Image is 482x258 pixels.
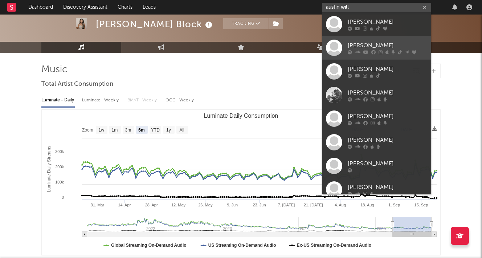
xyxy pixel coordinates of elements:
text: 0 [62,195,64,199]
div: [PERSON_NAME] [348,88,428,97]
text: YTD [151,128,160,133]
text: Global Streaming On-Demand Audio [111,243,187,248]
div: [PERSON_NAME] [348,41,428,50]
text: 28. Apr [145,203,158,207]
text: 4. Aug [335,203,346,207]
text: 31. Mar [91,203,105,207]
div: [PERSON_NAME] [348,17,428,26]
div: OCC - Weekly [166,94,195,106]
div: Luminate - Daily [41,94,75,106]
text: 26. May [198,203,213,207]
text: 9. Jun [227,203,238,207]
a: [PERSON_NAME] [322,178,431,201]
div: [PERSON_NAME] Block [96,18,214,30]
text: 23. Jun [253,203,266,207]
a: [PERSON_NAME] [322,107,431,130]
text: All [179,128,184,133]
text: 21. [DATE] [304,203,323,207]
text: 200k [55,165,64,169]
div: [PERSON_NAME] [348,136,428,144]
text: 12. May [171,203,186,207]
svg: Luminate Daily Consumption [42,110,440,255]
div: [PERSON_NAME] [348,65,428,73]
a: [PERSON_NAME] [322,83,431,107]
div: [PERSON_NAME] [348,159,428,168]
button: Tracking [223,18,269,29]
text: 1y [166,128,171,133]
input: Search for artists [322,3,431,12]
a: [PERSON_NAME] [322,130,431,154]
text: 15. Sep [414,203,428,207]
text: Luminate Daily Consumption [204,113,278,119]
text: 300k [55,149,64,154]
a: [PERSON_NAME] [322,60,431,83]
a: [PERSON_NAME] [322,12,431,36]
text: Zoom [82,128,93,133]
div: Luminate - Weekly [82,94,120,106]
text: 100k [55,180,64,184]
text: 1m [112,128,118,133]
text: 18. Aug [360,203,374,207]
text: US Streaming On-Demand Audio [208,243,276,248]
a: [PERSON_NAME] [322,36,431,60]
text: 6m [138,128,144,133]
text: 1w [99,128,105,133]
text: Ex-US Streaming On-Demand Audio [297,243,372,248]
div: [PERSON_NAME] [348,183,428,192]
a: [PERSON_NAME] [322,154,431,178]
text: 14. Apr [118,203,131,207]
text: Luminate Daily Streams [46,146,52,192]
div: [PERSON_NAME] [348,112,428,121]
text: 3m [125,128,131,133]
span: Total Artist Consumption [41,80,113,89]
text: 7. [DATE] [278,203,295,207]
text: 1. Sep [388,203,400,207]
